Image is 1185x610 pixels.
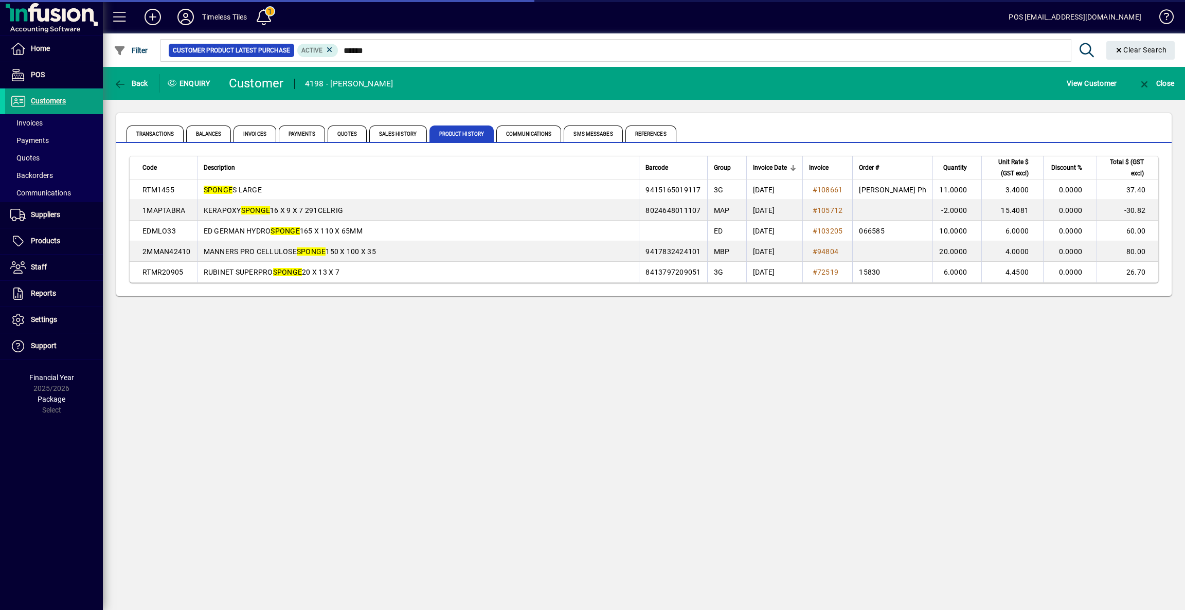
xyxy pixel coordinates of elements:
[988,156,1029,179] span: Unit Rate $ (GST excl)
[1103,156,1144,179] span: Total $ (GST excl)
[813,227,817,235] span: #
[111,74,151,93] button: Back
[297,44,338,57] mat-chip: Product Activation Status: Active
[813,247,817,256] span: #
[10,154,40,162] span: Quotes
[1067,75,1117,92] span: View Customer
[753,162,796,173] div: Invoice Date
[241,206,271,214] em: SPONGE
[852,262,932,282] td: 15830
[204,162,235,173] span: Description
[809,266,842,278] a: #72519
[159,75,221,92] div: Enquiry
[981,180,1043,200] td: 3.4000
[932,180,981,200] td: 11.0000
[204,186,233,194] em: SPONGE
[714,206,730,214] span: MAP
[988,156,1038,179] div: Unit Rate $ (GST excl)
[714,227,723,235] span: ED
[813,186,817,194] span: #
[114,79,148,87] span: Back
[271,227,300,235] em: SPONGE
[5,62,103,88] a: POS
[273,268,302,276] em: SPONGE
[932,262,981,282] td: 6.0000
[31,44,50,52] span: Home
[29,373,74,382] span: Financial Year
[1127,74,1185,93] app-page-header-button: Close enquiry
[202,9,247,25] div: Timeless Tiles
[932,200,981,221] td: -2.0000
[5,281,103,307] a: Reports
[981,221,1043,241] td: 6.0000
[746,180,802,200] td: [DATE]
[142,206,185,214] span: 1MAPTABRA
[204,227,363,235] span: ED GERMAN HYDRO 165 X 110 X 65MM
[809,205,847,216] a: #105712
[103,74,159,93] app-page-header-button: Back
[981,241,1043,262] td: 4.0000
[645,162,701,173] div: Barcode
[142,227,176,235] span: EDMLO33
[142,186,174,194] span: RTM1455
[943,162,967,173] span: Quantity
[5,167,103,184] a: Backorders
[10,189,71,197] span: Communications
[852,180,932,200] td: [PERSON_NAME] Ph
[932,241,981,262] td: 20.0000
[645,247,701,256] span: 9417832424101
[746,221,802,241] td: [DATE]
[5,255,103,280] a: Staff
[142,247,191,256] span: 2MMAN42410
[136,8,169,26] button: Add
[10,136,49,145] span: Payments
[645,206,701,214] span: 8024648011107
[714,247,730,256] span: MBP
[645,186,701,194] span: 9415165019117
[5,307,103,333] a: Settings
[1043,241,1097,262] td: 0.0000
[111,41,151,60] button: Filter
[1115,46,1167,54] span: Clear Search
[31,342,57,350] span: Support
[809,162,829,173] span: Invoice
[5,184,103,202] a: Communications
[1064,74,1119,93] button: View Customer
[625,125,676,142] span: References
[1103,156,1153,179] div: Total $ (GST excl)
[5,333,103,359] a: Support
[1097,241,1158,262] td: 80.00
[31,210,60,219] span: Suppliers
[279,125,325,142] span: Payments
[234,125,276,142] span: Invoices
[859,162,926,173] div: Order #
[31,263,47,271] span: Staff
[31,315,57,324] span: Settings
[809,162,847,173] div: Invoice
[645,268,701,276] span: 8413797209051
[809,225,847,237] a: #103205
[186,125,231,142] span: Balances
[852,221,932,241] td: 066585
[714,268,724,276] span: 3G
[31,97,66,105] span: Customers
[753,162,787,173] span: Invoice Date
[204,186,262,194] span: S LARGE
[496,125,561,142] span: Communications
[38,395,65,403] span: Package
[301,47,322,54] span: Active
[939,162,976,173] div: Quantity
[1097,200,1158,221] td: -30.82
[369,125,426,142] span: Sales History
[142,162,191,173] div: Code
[981,262,1043,282] td: 4.4500
[204,268,339,276] span: RUBINET SUPERPRO 20 X 13 X 7
[204,162,633,173] div: Description
[1097,262,1158,282] td: 26.70
[1043,262,1097,282] td: 0.0000
[305,76,393,92] div: 4198 - [PERSON_NAME]
[809,246,842,257] a: #94804
[297,247,326,256] em: SPONGE
[31,70,45,79] span: POS
[1138,79,1174,87] span: Close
